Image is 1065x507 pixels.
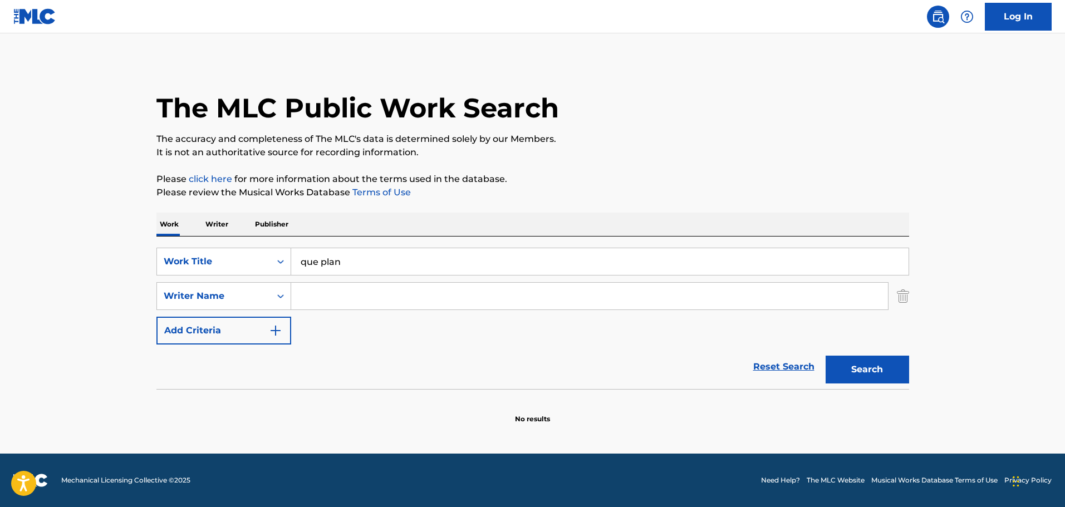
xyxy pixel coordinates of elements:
p: No results [515,401,550,424]
a: Public Search [927,6,949,28]
div: Help [956,6,978,28]
div: Arrastrar [1013,465,1019,498]
img: logo [13,474,48,487]
img: Delete Criterion [897,282,909,310]
p: The accuracy and completeness of The MLC's data is determined solely by our Members. [156,132,909,146]
img: help [960,10,974,23]
p: Work [156,213,182,236]
a: Need Help? [761,475,800,485]
a: Privacy Policy [1004,475,1052,485]
img: 9d2ae6d4665cec9f34b9.svg [269,324,282,337]
a: click here [189,174,232,184]
button: Add Criteria [156,317,291,344]
img: MLC Logo [13,8,56,24]
p: Please review the Musical Works Database [156,186,909,199]
h1: The MLC Public Work Search [156,91,559,125]
span: Mechanical Licensing Collective © 2025 [61,475,190,485]
a: Musical Works Database Terms of Use [871,475,998,485]
p: Publisher [252,213,292,236]
a: Terms of Use [350,187,411,198]
a: The MLC Website [807,475,865,485]
p: Writer [202,213,232,236]
div: Widget de chat [1009,454,1065,507]
p: It is not an authoritative source for recording information. [156,146,909,159]
div: Writer Name [164,289,264,303]
form: Search Form [156,248,909,389]
a: Log In [985,3,1052,31]
a: Reset Search [748,355,820,379]
div: Work Title [164,255,264,268]
img: search [931,10,945,23]
p: Please for more information about the terms used in the database. [156,173,909,186]
iframe: Chat Widget [1009,454,1065,507]
button: Search [826,356,909,383]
